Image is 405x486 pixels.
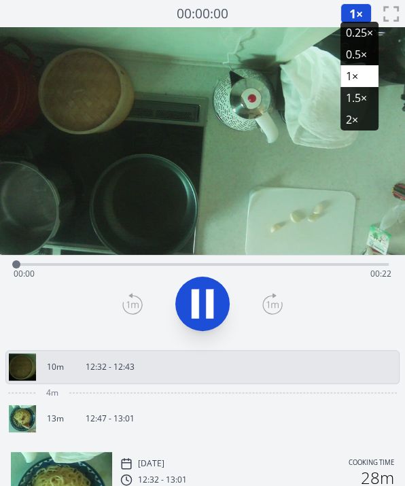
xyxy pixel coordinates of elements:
[370,268,391,279] span: 00:22
[46,387,58,398] span: 4m
[47,413,64,424] p: 13m
[349,5,356,22] span: 1
[340,109,378,131] li: 2×
[340,22,378,44] li: 0.25×
[340,65,378,87] li: 1×
[138,474,187,485] p: 12:32 - 13:01
[340,3,372,24] button: 1×
[177,4,228,24] a: 00:00:00
[9,353,36,381] img: 250726033339_thumb.jpeg
[47,362,64,372] p: 10m
[340,87,378,109] li: 1.5×
[138,458,164,469] p: [DATE]
[349,457,394,470] p: Cooking time
[86,413,135,424] p: 12:47 - 13:01
[361,470,394,486] h2: 28m
[340,44,378,65] li: 0.5×
[86,362,135,372] p: 12:32 - 12:43
[9,405,36,432] img: 250726034835_thumb.jpeg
